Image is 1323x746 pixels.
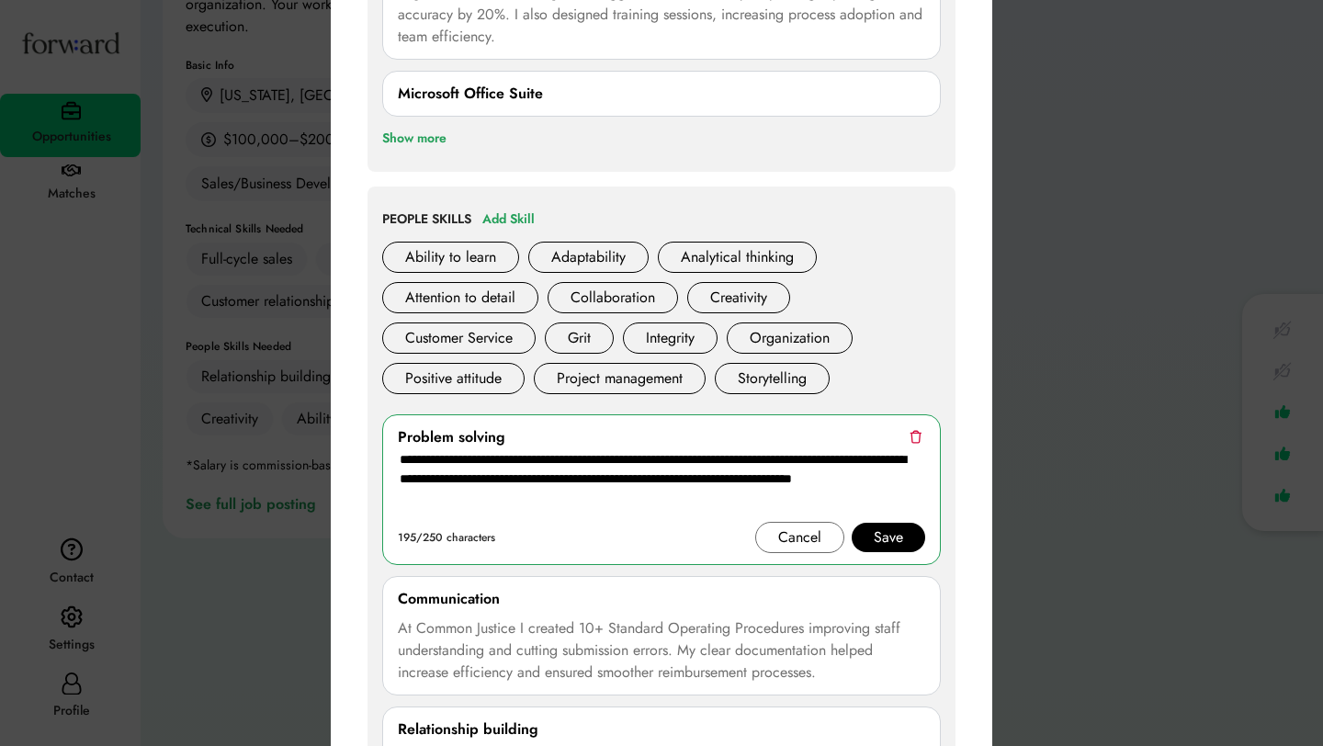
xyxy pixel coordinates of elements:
div: Creativity [687,282,790,313]
div: At Common Justice I created 10+ Standard Operating Procedures improving staff understanding and c... [398,617,925,684]
div: Save [874,526,903,548]
img: trash.svg [910,430,922,444]
div: Collaboration [548,282,678,313]
div: Microsoft Office Suite [398,83,543,105]
div: 195/250 characters [398,526,495,548]
div: Add Skill [482,209,535,231]
div: Analytical thinking [658,242,817,273]
div: Storytelling [715,363,830,394]
div: Attention to detail [382,282,538,313]
div: Grit [545,322,614,354]
div: Cancel [778,526,821,548]
div: Show more [382,128,447,150]
div: Customer Service [382,322,536,354]
div: Ability to learn [382,242,519,273]
div: Organization [727,322,853,354]
div: Project management [534,363,706,394]
div: Integrity [623,322,718,354]
div: Relationship building [398,718,538,740]
div: Communication [398,588,500,610]
div: PEOPLE SKILLS [382,210,471,229]
div: Problem solving [398,426,505,448]
div: Adaptability [528,242,649,273]
div: Positive attitude [382,363,525,394]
